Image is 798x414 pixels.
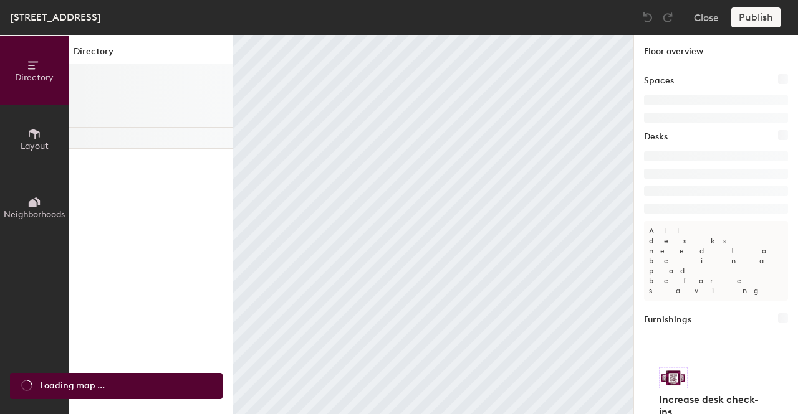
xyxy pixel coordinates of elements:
[233,35,633,414] canvas: Map
[4,209,65,220] span: Neighborhoods
[644,221,788,301] p: All desks need to be in a pod before saving
[634,35,798,64] h1: Floor overview
[40,379,105,393] span: Loading map ...
[661,11,674,24] img: Redo
[15,72,54,83] span: Directory
[642,11,654,24] img: Undo
[659,367,688,388] img: Sticker logo
[644,130,668,144] h1: Desks
[644,313,691,327] h1: Furnishings
[644,74,674,88] h1: Spaces
[694,7,719,27] button: Close
[21,141,49,151] span: Layout
[69,45,233,64] h1: Directory
[10,9,101,25] div: [STREET_ADDRESS]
